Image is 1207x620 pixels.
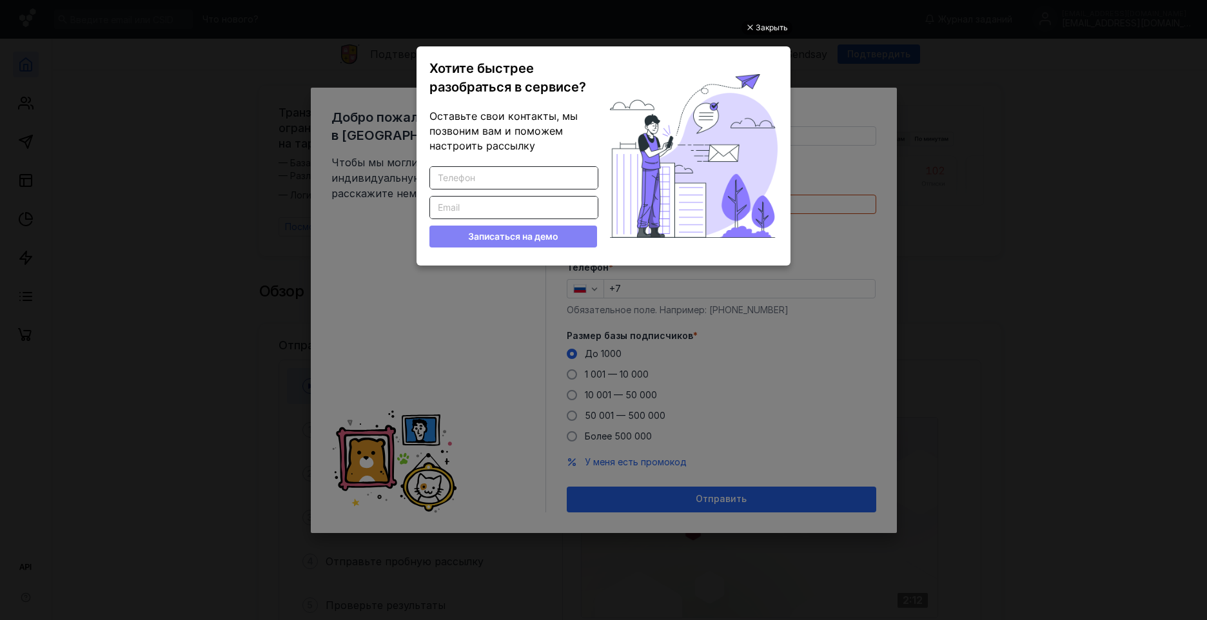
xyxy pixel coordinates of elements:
span: Хотите быстрее разобраться в сервисе? [429,61,586,95]
span: Оставьте свои контакты, мы позвоним вам и поможем настроить рассылку [429,110,578,152]
input: Телефон [430,167,598,189]
input: Email [430,197,598,218]
div: Закрыть [756,21,788,35]
button: Записаться на демо [429,226,597,247]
